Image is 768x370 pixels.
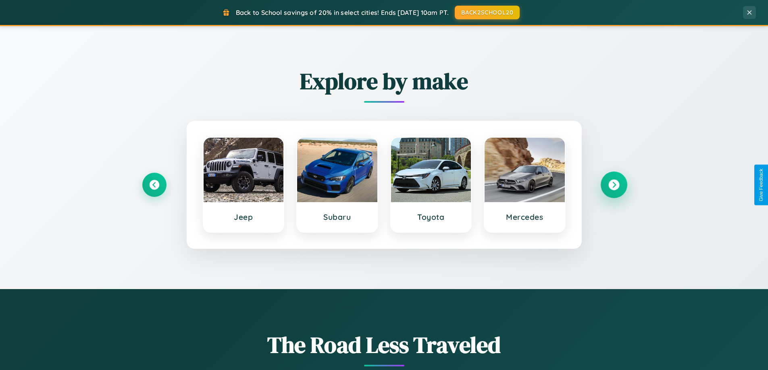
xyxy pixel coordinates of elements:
[236,8,449,17] span: Back to School savings of 20% in select cities! Ends [DATE] 10am PT.
[305,212,369,222] h3: Subaru
[142,329,626,360] h1: The Road Less Traveled
[455,6,520,19] button: BACK2SCHOOL20
[399,212,463,222] h3: Toyota
[758,169,764,201] div: Give Feedback
[142,66,626,97] h2: Explore by make
[212,212,276,222] h3: Jeep
[493,212,557,222] h3: Mercedes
